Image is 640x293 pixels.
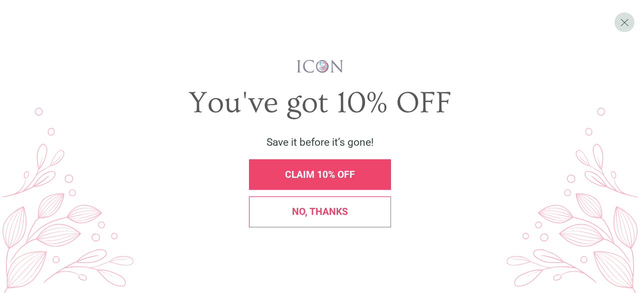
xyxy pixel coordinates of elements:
span: Save it before it’s gone! [266,136,373,148]
span: No, thanks [292,206,348,217]
span: X [620,16,629,29]
span: CLAIM 10% OFF [285,169,355,180]
span: You've got 10% OFF [188,86,451,120]
img: iconwallstickersl_1754656298800.png [295,59,345,74]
